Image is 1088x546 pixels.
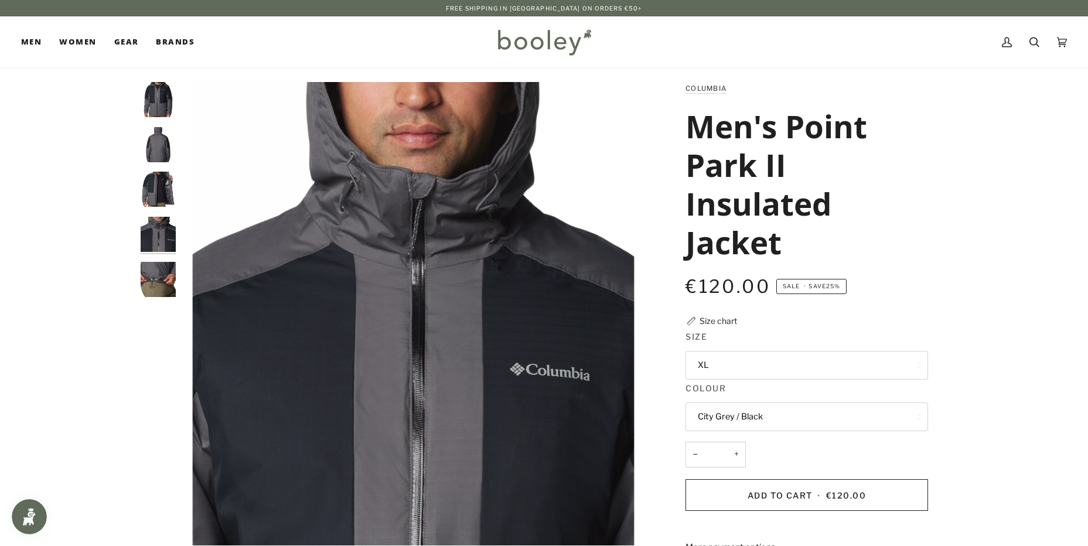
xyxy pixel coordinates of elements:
[21,36,42,48] span: Men
[776,279,847,294] span: Save
[141,262,176,297] img: Columbia Men's Point Park II Insulated Jacket City Grey/Black - Booley Galway
[105,16,148,68] a: Gear
[685,107,919,262] h1: Men's Point Park II Insulated Jacket
[141,217,176,252] img: Columbia Men's Point Park II Insulated Jacket City Grey/Black - Booley Galway
[21,16,50,68] a: Men
[685,442,746,468] input: Quantity
[114,36,139,48] span: Gear
[12,499,47,534] iframe: Button to open loyalty program pop-up
[748,490,813,500] span: Add to Cart
[141,82,176,117] img: Columbia Men's Point Park II Insulated Jacket City Grey/Black - Booley Galway
[182,82,645,545] img: Columbia Men&#39;s Point Park II Insulated Jacket City Grey/Black - Booley Galway
[685,442,704,468] button: −
[685,479,928,511] button: Add to Cart • €120.00
[493,25,595,59] img: Booley
[156,36,195,48] span: Brands
[685,351,928,380] button: XL
[815,490,823,500] span: •
[182,82,645,545] div: Columbia Men's Point Park II Insulated Jacket City Grey/Black - Booley Galway
[141,127,176,162] img: Columbia Men's Point Park II Insulated Jacket City Grey/Black - Booley Galway
[685,382,726,394] span: Colour
[685,402,928,431] button: City Grey / Black
[685,84,727,93] a: Columbia
[685,275,770,298] span: €120.00
[147,16,203,68] a: Brands
[727,442,746,468] button: +
[446,4,642,13] p: Free Shipping in [GEOGRAPHIC_DATA] on Orders €50+
[826,490,867,500] span: €120.00
[783,283,800,289] span: Sale
[50,16,105,68] a: Women
[700,315,737,327] div: Size chart
[141,172,176,207] img: Columbia Men's Point Park II Insulated Jacket City Grey/Black - Booley Galway
[59,36,96,48] span: Women
[685,330,707,343] span: Size
[826,283,840,289] span: 25%
[801,283,809,289] em: •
